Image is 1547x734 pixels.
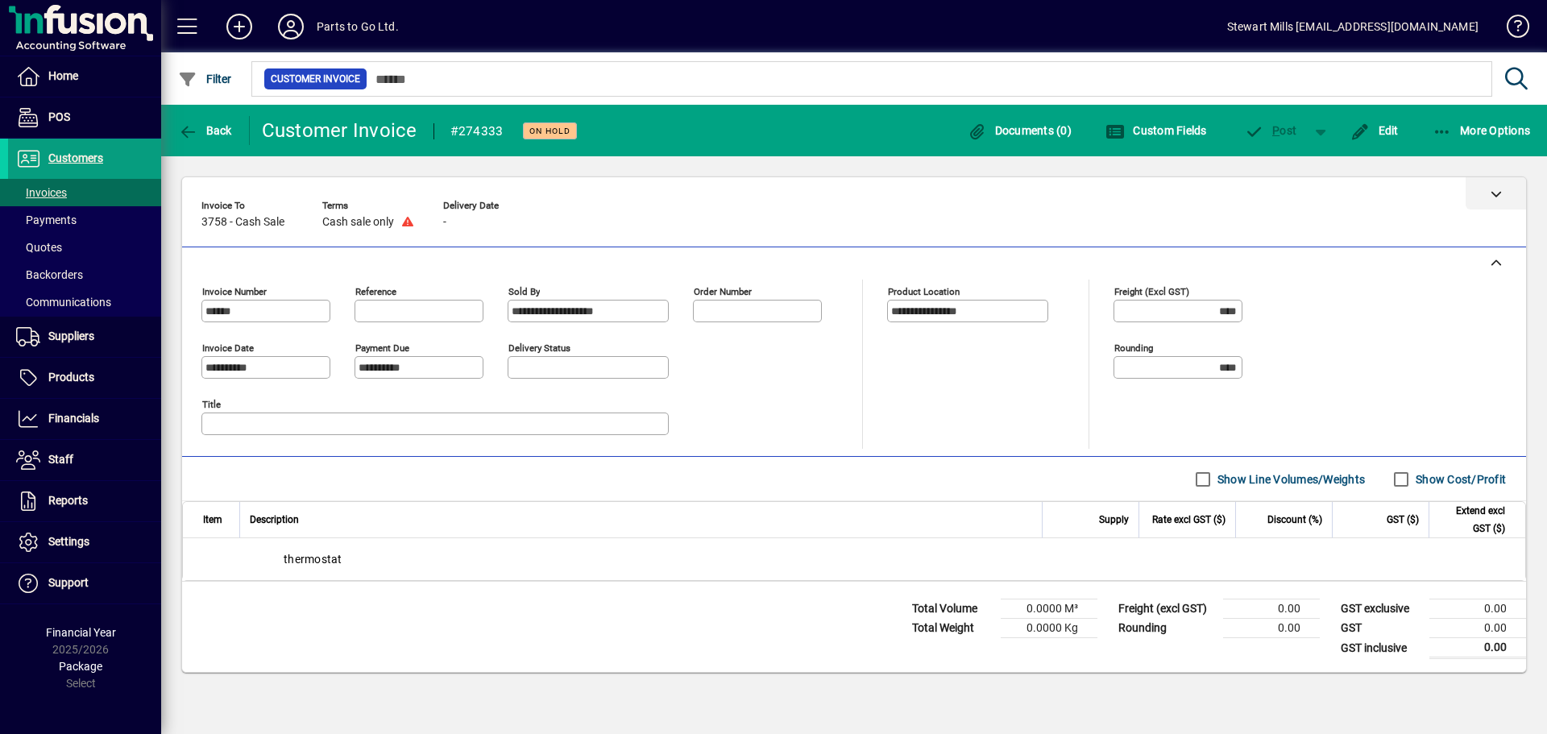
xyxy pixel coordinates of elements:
span: Payments [16,214,77,226]
a: Staff [8,440,161,480]
mat-label: Rounding [1114,342,1153,354]
span: Backorders [16,268,83,281]
mat-label: Sold by [508,286,540,297]
button: Documents (0) [963,116,1076,145]
span: GST ($) [1387,511,1419,529]
span: Suppliers [48,330,94,342]
span: POS [48,110,70,123]
td: Total Volume [904,599,1001,619]
app-page-header-button: Back [161,116,250,145]
button: More Options [1429,116,1535,145]
span: P [1272,124,1279,137]
a: Financials [8,399,161,439]
button: Custom Fields [1101,116,1211,145]
td: 0.00 [1429,599,1526,619]
a: Backorders [8,261,161,288]
a: Home [8,56,161,97]
mat-label: Product location [888,286,960,297]
span: Item [203,511,222,529]
div: Parts to Go Ltd. [317,14,399,39]
span: Supply [1099,511,1129,529]
span: Customer Invoice [271,71,360,87]
button: Filter [174,64,236,93]
label: Show Line Volumes/Weights [1214,471,1365,487]
mat-label: Invoice date [202,342,254,354]
span: Products [48,371,94,384]
span: Home [48,69,78,82]
span: Rate excl GST ($) [1152,511,1226,529]
a: Communications [8,288,161,316]
span: Filter [178,73,232,85]
button: Add [214,12,265,41]
div: Customer Invoice [262,118,417,143]
mat-label: Payment due [355,342,409,354]
td: Freight (excl GST) [1110,599,1223,619]
span: Invoices [16,186,67,199]
span: Support [48,576,89,589]
td: 0.00 [1429,638,1526,658]
span: Cash sale only [322,216,394,229]
span: Package [59,660,102,673]
td: GST exclusive [1333,599,1429,619]
a: Knowledge Base [1495,3,1527,56]
span: Settings [48,535,89,548]
td: 0.00 [1429,619,1526,638]
a: Products [8,358,161,398]
span: Edit [1350,124,1399,137]
span: Customers [48,151,103,164]
button: Back [174,116,236,145]
mat-label: Delivery status [508,342,570,354]
td: Total Weight [904,619,1001,638]
td: 0.00 [1223,619,1320,638]
span: Financials [48,412,99,425]
span: Back [178,124,232,137]
span: Discount (%) [1267,511,1322,529]
span: Custom Fields [1105,124,1207,137]
a: Quotes [8,234,161,261]
span: Staff [48,453,73,466]
td: 0.0000 M³ [1001,599,1097,619]
mat-label: Reference [355,286,396,297]
mat-label: Freight (excl GST) [1114,286,1189,297]
span: Description [250,511,299,529]
td: GST [1333,619,1429,638]
button: Edit [1346,116,1403,145]
a: Payments [8,206,161,234]
a: Support [8,563,161,603]
td: GST inclusive [1333,638,1429,658]
td: Rounding [1110,619,1223,638]
span: Quotes [16,241,62,254]
span: 3758 - Cash Sale [201,216,284,229]
a: Reports [8,481,161,521]
button: Profile [265,12,317,41]
a: Settings [8,522,161,562]
span: ost [1245,124,1297,137]
td: 0.0000 Kg [1001,619,1097,638]
span: - [443,216,446,229]
mat-label: Order number [694,286,752,297]
span: More Options [1433,124,1531,137]
mat-label: Title [202,399,221,410]
div: Stewart Mills [EMAIL_ADDRESS][DOMAIN_NAME] [1227,14,1479,39]
div: thermostat [183,538,1525,580]
div: #274333 [450,118,504,144]
mat-label: Invoice number [202,286,267,297]
span: Financial Year [46,626,116,639]
a: Invoices [8,179,161,206]
a: POS [8,97,161,138]
span: Extend excl GST ($) [1439,502,1505,537]
a: Suppliers [8,317,161,357]
span: On hold [529,126,570,136]
span: Communications [16,296,111,309]
td: 0.00 [1223,599,1320,619]
button: Post [1237,116,1305,145]
span: Documents (0) [967,124,1072,137]
label: Show Cost/Profit [1412,471,1506,487]
span: Reports [48,494,88,507]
